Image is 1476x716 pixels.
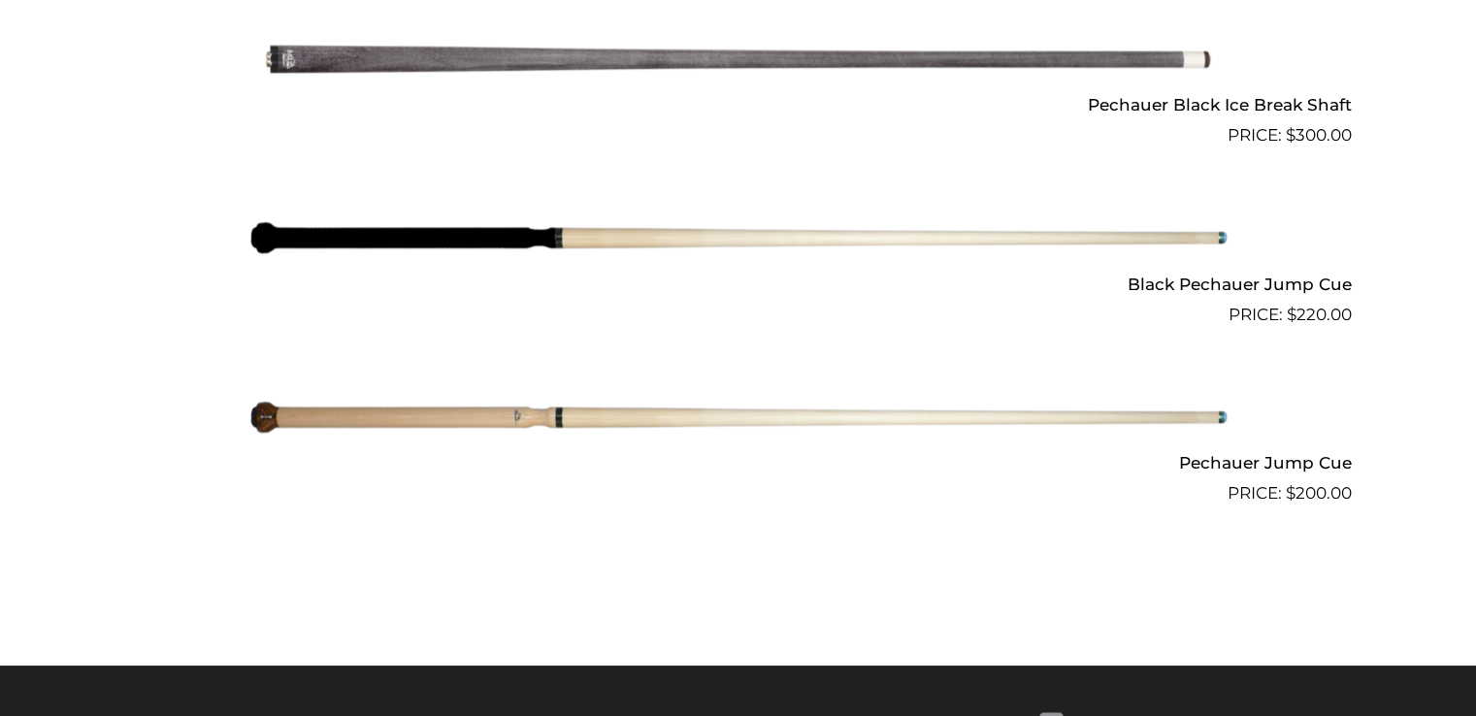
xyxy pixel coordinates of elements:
[125,266,1352,302] h2: Black Pechauer Jump Cue
[125,156,1352,327] a: Black Pechauer Jump Cue $220.00
[1286,125,1352,145] bdi: 300.00
[1287,305,1352,324] bdi: 220.00
[125,445,1352,481] h2: Pechauer Jump Cue
[1286,483,1296,503] span: $
[1286,125,1296,145] span: $
[248,336,1229,499] img: Pechauer Jump Cue
[125,87,1352,123] h2: Pechauer Black Ice Break Shaft
[125,336,1352,506] a: Pechauer Jump Cue $200.00
[248,156,1229,319] img: Black Pechauer Jump Cue
[1286,483,1352,503] bdi: 200.00
[1287,305,1296,324] span: $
